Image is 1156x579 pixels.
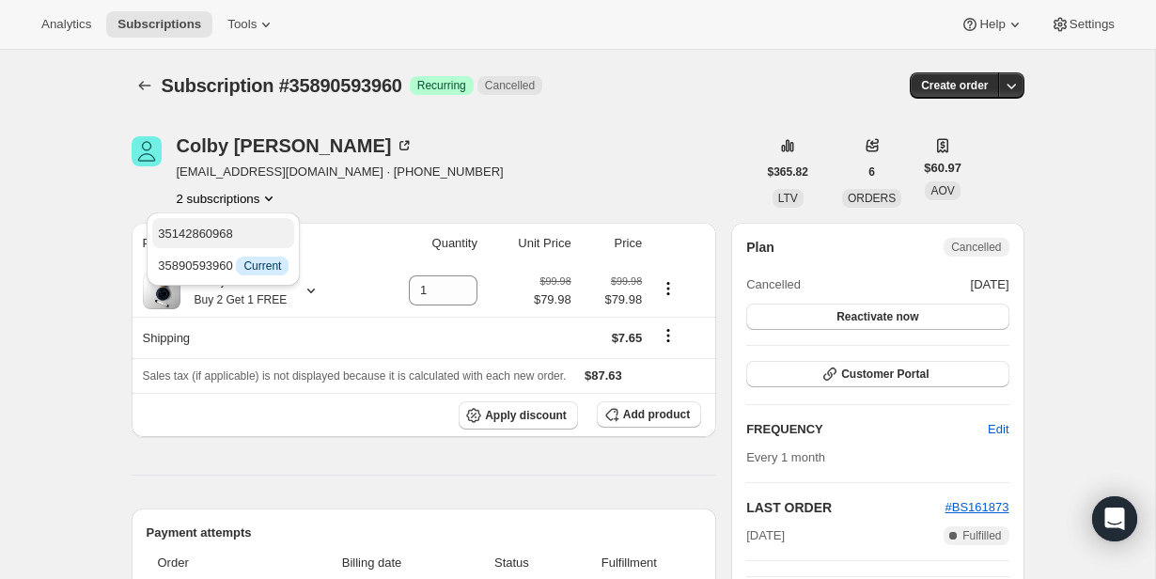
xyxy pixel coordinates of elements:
[152,250,294,280] button: 35890593960 InfoCurrent
[117,17,201,32] span: Subscriptions
[417,78,466,93] span: Recurring
[152,218,294,248] button: 35142860968
[1092,496,1137,541] div: Open Intercom Messenger
[106,11,212,38] button: Subscriptions
[757,159,820,185] button: $365.82
[746,498,945,517] h2: LAST ORDER
[367,223,483,264] th: Quantity
[177,136,414,155] div: Colby [PERSON_NAME]
[30,11,102,38] button: Analytics
[921,78,988,93] span: Create order
[540,275,571,287] small: $99.98
[216,11,287,38] button: Tools
[143,369,567,383] span: Sales tax (if applicable) is not displayed because it is calculated with each new order.
[162,75,402,96] span: Subscription #35890593960
[1039,11,1126,38] button: Settings
[583,290,643,309] span: $79.98
[41,17,91,32] span: Analytics
[976,415,1020,445] button: Edit
[485,408,567,423] span: Apply discount
[459,401,578,430] button: Apply discount
[534,290,571,309] span: $79.98
[132,223,367,264] th: Product
[945,498,1009,517] button: #BS161873
[612,331,643,345] span: $7.65
[951,240,1001,255] span: Cancelled
[746,361,1008,387] button: Customer Portal
[611,275,642,287] small: $99.98
[836,309,918,324] span: Reactivate now
[569,554,691,572] span: Fulfillment
[848,192,896,205] span: ORDERS
[466,554,556,572] span: Status
[483,223,577,264] th: Unit Price
[971,275,1009,294] span: [DATE]
[577,223,648,264] th: Price
[132,136,162,166] span: Colby Chancey
[132,72,158,99] button: Subscriptions
[147,524,702,542] h2: Payment attempts
[746,304,1008,330] button: Reactivate now
[768,164,808,180] span: $365.82
[653,278,683,299] button: Product actions
[585,368,622,383] span: $87.63
[746,275,801,294] span: Cancelled
[746,526,785,545] span: [DATE]
[857,159,886,185] button: 6
[1070,17,1115,32] span: Settings
[746,420,988,439] h2: FREQUENCY
[962,528,1001,543] span: Fulfilled
[910,72,999,99] button: Create order
[841,367,929,382] span: Customer Portal
[746,238,774,257] h2: Plan
[924,159,961,178] span: $60.97
[289,554,456,572] span: Billing date
[653,325,683,346] button: Shipping actions
[979,17,1005,32] span: Help
[158,227,233,241] span: 35142860968
[988,420,1008,439] span: Edit
[158,258,289,273] span: 35890593960
[949,11,1035,38] button: Help
[868,164,875,180] span: 6
[930,184,954,197] span: AOV
[945,500,1009,514] a: #BS161873
[132,317,367,358] th: Shipping
[485,78,535,93] span: Cancelled
[177,189,279,208] button: Product actions
[746,450,825,464] span: Every 1 month
[597,401,701,428] button: Add product
[227,17,257,32] span: Tools
[623,407,690,422] span: Add product
[177,163,504,181] span: [EMAIL_ADDRESS][DOMAIN_NAME] · [PHONE_NUMBER]
[778,192,798,205] span: LTV
[243,258,281,274] span: Current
